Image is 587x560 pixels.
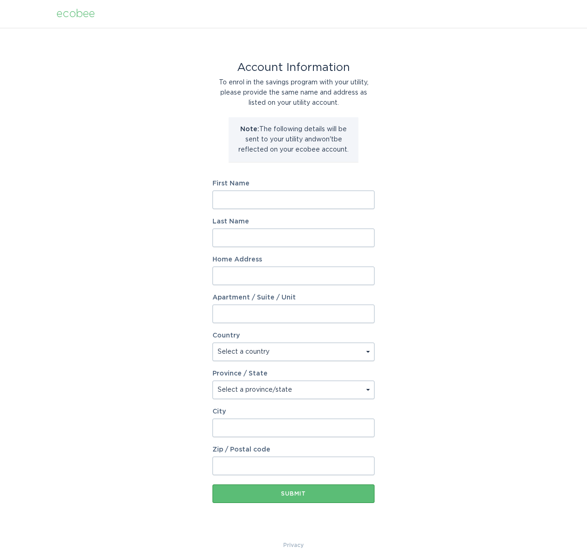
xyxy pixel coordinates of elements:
[240,126,259,133] strong: Note:
[212,408,375,415] label: City
[212,332,240,339] label: Country
[212,77,375,108] div: To enrol in the savings program with your utility, please provide the same name and address as li...
[283,540,304,550] a: Privacy Policy & Terms of Use
[212,370,268,377] label: Province / State
[217,491,370,496] div: Submit
[212,63,375,73] div: Account Information
[212,294,375,301] label: Apartment / Suite / Unit
[212,180,375,187] label: First Name
[212,218,375,225] label: Last Name
[236,124,351,155] p: The following details will be sent to your utility and won't be reflected on your ecobee account.
[212,446,375,453] label: Zip / Postal code
[56,9,95,19] div: ecobee
[212,256,375,263] label: Home Address
[212,484,375,503] button: Submit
